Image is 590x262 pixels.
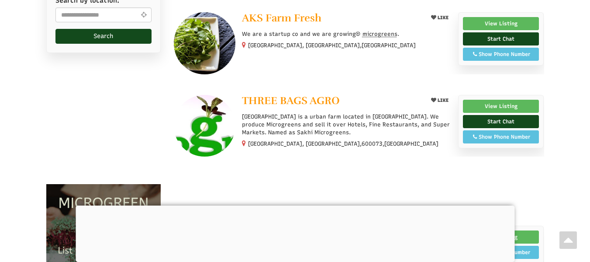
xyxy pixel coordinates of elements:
span: [GEOGRAPHIC_DATA] [362,42,416,49]
div: Show Phone Number [468,50,535,58]
span: LIKE [436,98,449,103]
a: View Listing [463,100,539,113]
iframe: Advertisement [76,206,514,260]
p: We are a startup co and we are growing . [242,30,451,38]
a: View Listing [463,17,539,30]
div: Show Phone Number [468,133,535,141]
a: microgreens [356,31,397,37]
a: AKS Farm Fresh [242,12,421,26]
small: [GEOGRAPHIC_DATA], [GEOGRAPHIC_DATA], , [248,140,438,147]
a: THREE BAGS AGRO [242,95,421,108]
span: LIKE [436,15,449,21]
a: Start Chat [463,115,539,128]
button: Search [55,29,152,44]
span: THREE BAGS AGRO [242,94,340,107]
a: Start Chat [463,32,539,45]
small: [GEOGRAPHIC_DATA], [GEOGRAPHIC_DATA], [248,42,416,49]
img: THREE BAGS AGRO [174,95,235,157]
i: Use Current Location [138,11,148,18]
button: LIKE [428,12,452,23]
span: microgreens [362,31,397,37]
p: [GEOGRAPHIC_DATA] is a urban farm located in [GEOGRAPHIC_DATA]. We produce Microgreens and sell i... [242,113,451,137]
button: LIKE [428,95,452,106]
span: AKS Farm Fresh [242,11,321,24]
span: [GEOGRAPHIC_DATA] [384,140,438,148]
iframe: Advertisement [46,66,161,171]
span: 600073 [362,140,383,148]
img: AKS Farm Fresh [174,12,235,74]
iframe: Advertisement [174,164,544,203]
